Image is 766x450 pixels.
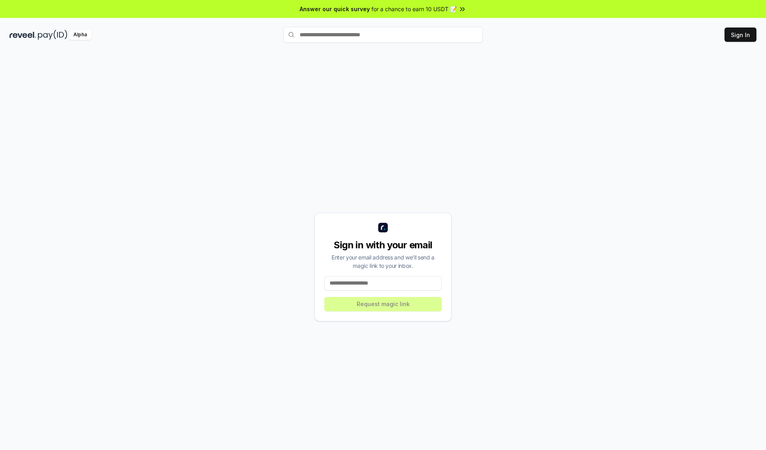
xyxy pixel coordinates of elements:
div: Enter your email address and we’ll send a magic link to your inbox. [324,253,442,270]
img: reveel_dark [10,30,36,40]
span: for a chance to earn 10 USDT 📝 [371,5,457,13]
div: Alpha [69,30,91,40]
span: Answer our quick survey [300,5,370,13]
button: Sign In [725,28,756,42]
img: logo_small [378,223,388,232]
div: Sign in with your email [324,239,442,252]
img: pay_id [38,30,67,40]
